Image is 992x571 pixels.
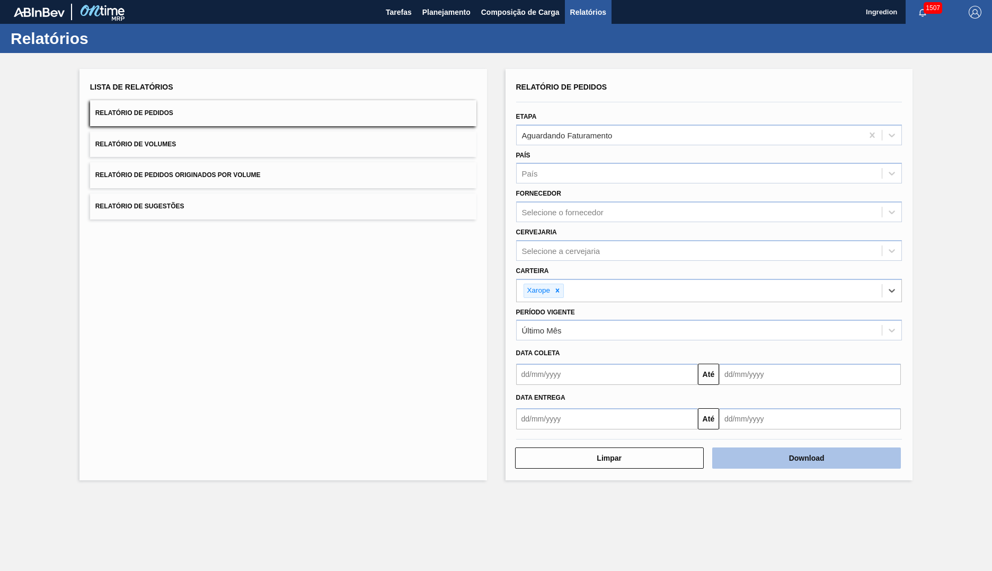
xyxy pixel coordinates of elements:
[719,364,901,385] input: dd/mm/yyyy
[516,113,537,120] label: Etapa
[522,130,613,139] div: Aguardando Faturamento
[386,6,412,19] span: Tarefas
[516,267,549,275] label: Carteira
[90,194,476,219] button: Relatório de Sugestões
[90,131,476,157] button: Relatório de Volumes
[516,408,698,429] input: dd/mm/yyyy
[95,171,261,179] span: Relatório de Pedidos Originados por Volume
[516,83,607,91] span: Relatório de Pedidos
[516,394,565,401] span: Data entrega
[515,447,704,469] button: Limpar
[516,229,557,236] label: Cervejaria
[522,169,538,178] div: País
[524,284,552,297] div: Xarope
[712,447,901,469] button: Download
[481,6,560,19] span: Composição de Carga
[570,6,606,19] span: Relatórios
[516,349,560,357] span: Data coleta
[698,408,719,429] button: Até
[516,309,575,316] label: Período Vigente
[522,326,562,335] div: Último Mês
[719,408,901,429] input: dd/mm/yyyy
[906,5,940,20] button: Notificações
[90,83,173,91] span: Lista de Relatórios
[522,208,604,217] div: Selecione o fornecedor
[516,152,530,159] label: País
[969,6,981,19] img: Logout
[90,100,476,126] button: Relatório de Pedidos
[924,2,942,14] span: 1507
[90,162,476,188] button: Relatório de Pedidos Originados por Volume
[698,364,719,385] button: Até
[522,246,600,255] div: Selecione a cervejaria
[11,32,199,45] h1: Relatórios
[516,364,698,385] input: dd/mm/yyyy
[95,140,176,148] span: Relatório de Volumes
[422,6,471,19] span: Planejamento
[14,7,65,17] img: TNhmsLtSVTkK8tSr43FrP2fwEKptu5GPRR3wAAAABJRU5ErkJggg==
[95,203,184,210] span: Relatório de Sugestões
[516,190,561,197] label: Fornecedor
[95,109,173,117] span: Relatório de Pedidos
